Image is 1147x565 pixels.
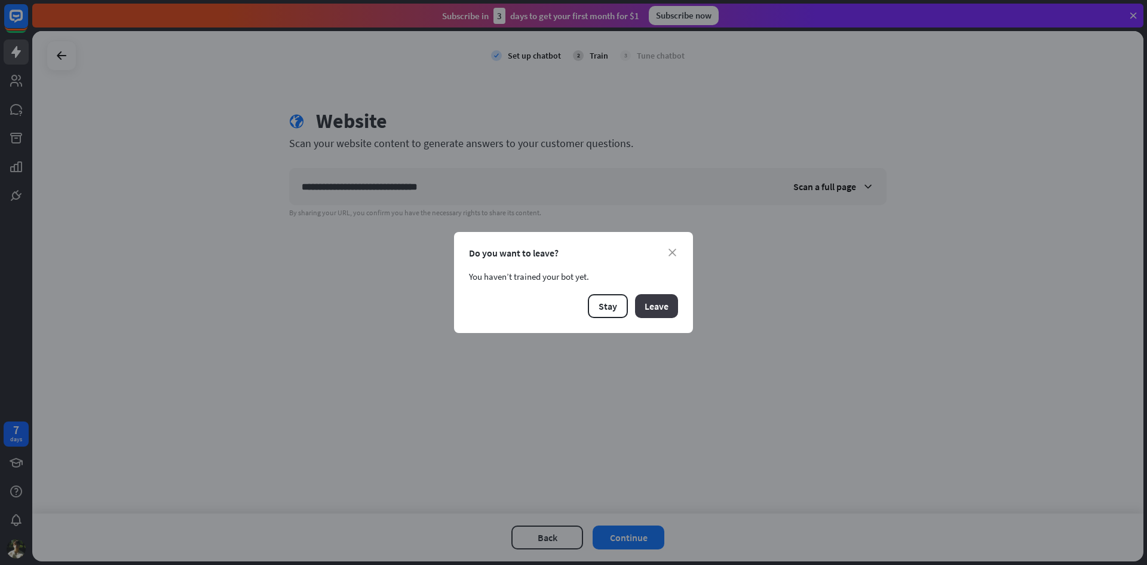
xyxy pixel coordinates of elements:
[635,294,678,318] button: Leave
[588,294,628,318] button: Stay
[10,5,45,41] button: Open LiveChat chat widget
[668,249,676,256] i: close
[469,247,678,259] div: Do you want to leave?
[469,271,678,282] div: You haven’t trained your bot yet.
